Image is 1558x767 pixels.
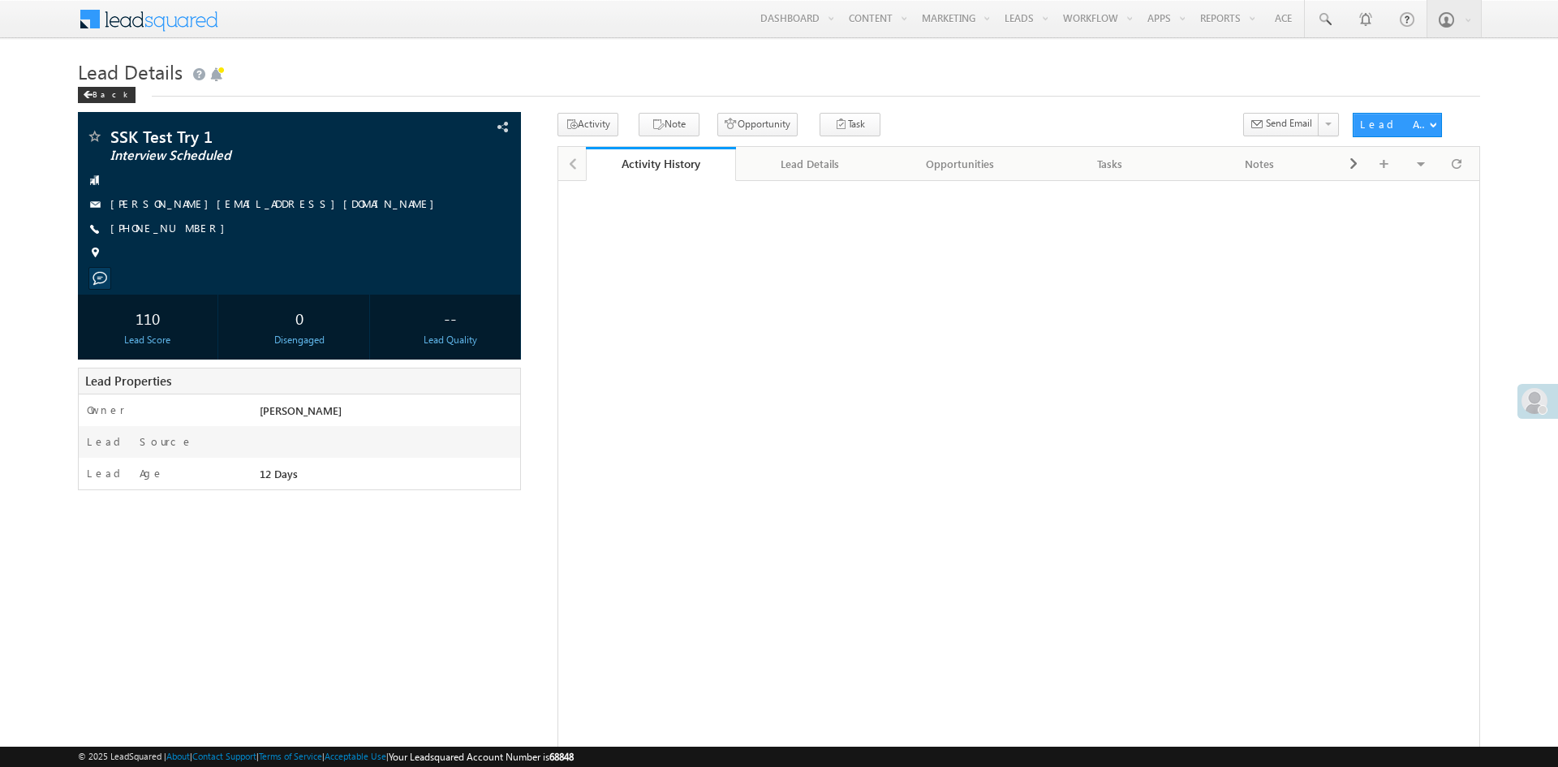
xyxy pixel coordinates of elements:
[1035,147,1186,181] a: Tasks
[87,403,125,417] label: Owner
[110,221,233,235] a: [PHONE_NUMBER]
[85,373,171,389] span: Lead Properties
[557,113,618,136] button: Activity
[78,749,574,765] span: © 2025 LeadSquared | | | | |
[898,154,1021,174] div: Opportunities
[1353,113,1442,137] button: Lead Actions
[78,86,144,100] a: Back
[820,113,880,136] button: Task
[166,751,190,761] a: About
[586,147,736,181] a: Activity History
[78,58,183,84] span: Lead Details
[82,333,213,347] div: Lead Score
[1048,154,1171,174] div: Tasks
[110,196,442,210] a: [PERSON_NAME][EMAIL_ADDRESS][DOMAIN_NAME]
[1243,113,1319,136] button: Send Email
[1360,117,1429,131] div: Lead Actions
[78,87,136,103] div: Back
[110,128,388,144] span: SSK Test Try 1
[1199,154,1321,174] div: Notes
[389,751,574,763] span: Your Leadsquared Account Number is
[385,303,517,333] div: --
[259,751,322,761] a: Terms of Service
[87,434,193,449] label: Lead Source
[256,466,521,489] div: 12 Days
[325,751,386,761] a: Acceptable Use
[82,303,213,333] div: 110
[749,154,872,174] div: Lead Details
[260,403,342,417] span: [PERSON_NAME]
[192,751,256,761] a: Contact Support
[736,147,886,181] a: Lead Details
[1186,147,1336,181] a: Notes
[1266,116,1312,131] span: Send Email
[234,333,365,347] div: Disengaged
[385,333,517,347] div: Lead Quality
[234,303,365,333] div: 0
[110,148,388,164] span: Interview Scheduled
[885,147,1035,181] a: Opportunities
[717,113,798,136] button: Opportunity
[549,751,574,763] span: 68848
[639,113,699,136] button: Note
[598,156,724,171] div: Activity History
[87,466,164,480] label: Lead Age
